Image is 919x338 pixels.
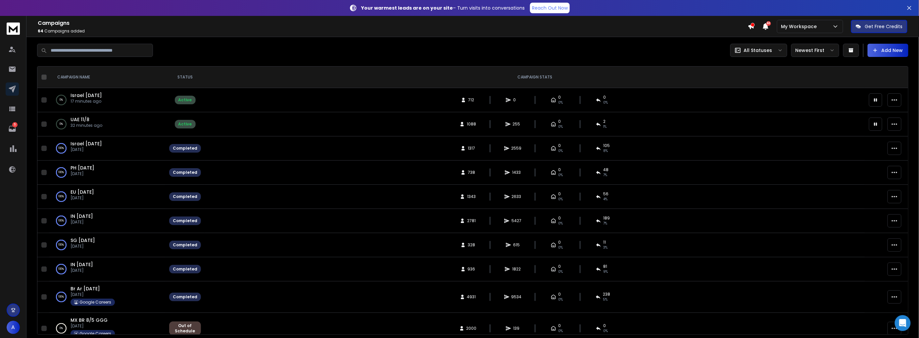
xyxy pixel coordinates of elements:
[79,300,111,305] p: Google Careers
[513,242,520,248] span: 615
[603,216,610,221] span: 189
[71,140,102,147] a: Israel [DATE]
[467,294,476,300] span: 4931
[38,28,43,34] span: 64
[71,317,108,323] a: MX BR 8/5 GGG
[79,331,111,336] p: Google Careers
[512,266,521,272] span: 1822
[178,97,192,103] div: Active
[173,170,197,175] div: Completed
[603,245,607,250] span: 3 %
[558,172,563,178] span: 0%
[511,294,522,300] span: 9534
[71,116,89,123] a: UAE 11/8
[603,323,606,328] span: 0
[71,147,102,152] p: [DATE]
[603,240,606,245] span: 11
[60,121,63,127] p: 0 %
[512,170,521,175] span: 1433
[165,67,205,88] th: STATUS
[71,244,95,249] p: [DATE]
[468,242,475,248] span: 328
[71,195,94,201] p: [DATE]
[558,119,561,124] span: 0
[558,167,561,172] span: 0
[49,257,165,281] td: 100%IN [DATE][DATE]
[468,266,475,272] span: 936
[603,269,608,274] span: 9 %
[38,28,748,34] p: Campaigns added
[49,67,165,88] th: CAMPAIGN NAME
[71,92,102,99] a: Israel [DATE]
[603,264,607,269] span: 81
[603,143,610,148] span: 105
[60,325,63,332] p: 0 %
[59,145,64,152] p: 100 %
[895,315,911,331] div: Open Intercom Messenger
[851,20,907,33] button: Get Free Credits
[513,326,520,331] span: 139
[71,261,93,268] a: IN [DATE]
[603,148,608,154] span: 8 %
[468,170,475,175] span: 738
[71,189,94,195] span: EU [DATE]
[71,165,94,171] a: PH [DATE]
[59,266,64,272] p: 100 %
[558,148,563,154] span: 0%
[361,5,453,11] strong: Your warmest leads are on your site
[603,119,605,124] span: 2
[49,281,165,313] td: 100%Br Ar [DATE][DATE]Google Careers
[71,213,93,219] span: IN [DATE]
[558,100,563,105] span: 0%
[59,217,64,224] p: 100 %
[791,44,839,57] button: Newest First
[512,194,521,199] span: 2633
[603,197,607,202] span: 4 %
[7,321,20,334] button: A
[530,3,570,13] a: Reach Out Now
[558,143,561,148] span: 0
[12,122,18,127] p: 5
[173,294,197,300] div: Completed
[71,219,93,225] p: [DATE]
[467,121,476,127] span: 1088
[205,67,865,88] th: CAMPAIGN STATS
[173,323,197,334] div: Out of Schedule
[49,185,165,209] td: 100%EU [DATE][DATE]
[71,99,102,104] p: 17 minutes ago
[603,297,607,302] span: 5 %
[59,242,64,248] p: 100 %
[865,23,903,30] p: Get Free Credits
[558,269,563,274] span: 0%
[532,5,568,11] p: Reach Out Now
[59,294,64,300] p: 100 %
[558,221,563,226] span: 0%
[59,169,64,176] p: 100 %
[49,112,165,136] td: 0%UAE 11/832 minutes ago
[468,97,475,103] span: 712
[868,44,908,57] button: Add New
[603,172,607,178] span: 7 %
[558,245,563,250] span: 0%
[49,233,165,257] td: 100%SG [DATE][DATE]
[71,268,93,273] p: [DATE]
[558,264,561,269] span: 0
[49,161,165,185] td: 100%PH [DATE][DATE]
[603,167,608,172] span: 48
[511,146,522,151] span: 2559
[361,5,525,11] p: – Turn visits into conversations
[49,136,165,161] td: 100%Israel [DATE][DATE]
[49,88,165,112] td: 0%Israel [DATE]17 minutes ago
[49,209,165,233] td: 100%IN [DATE][DATE]
[603,100,608,105] span: 0%
[603,124,606,129] span: 1 %
[468,146,475,151] span: 1317
[511,218,521,223] span: 5427
[71,292,115,297] p: [DATE]
[71,237,95,244] a: SG [DATE]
